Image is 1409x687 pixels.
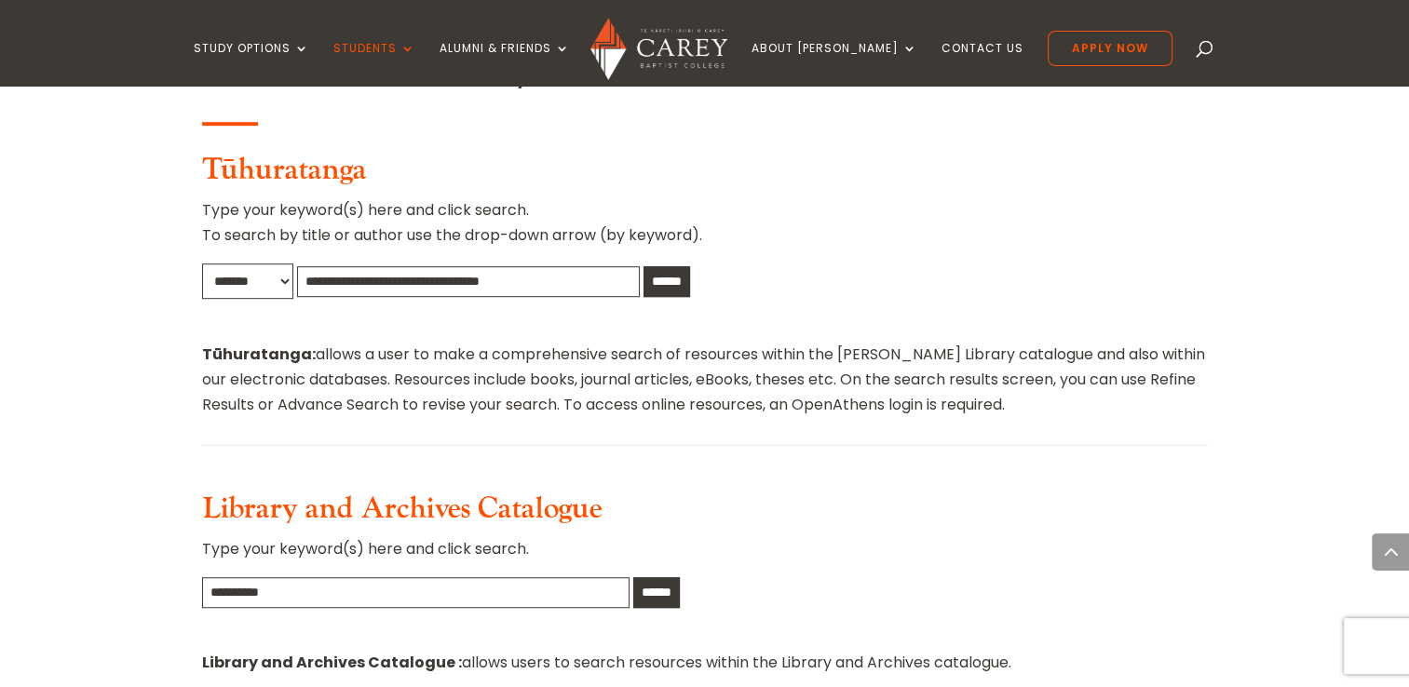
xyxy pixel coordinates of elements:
h3: Library and Archives Catalogue [202,492,1208,536]
a: Apply Now [1048,31,1172,66]
strong: Library and Archives Catalogue : [202,652,462,673]
p: allows a user to make a comprehensive search of resources within the [PERSON_NAME] Library catalo... [202,342,1208,418]
a: Alumni & Friends [440,42,570,86]
p: allows users to search resources within the Library and Archives catalogue. [202,650,1208,675]
strong: Tūhuratanga: [202,343,316,365]
p: Type your keyword(s) here and click search. [202,536,1208,576]
a: Contact Us [942,42,1023,86]
a: Study Options [194,42,309,86]
a: About [PERSON_NAME] [752,42,917,86]
h3: Tūhuratanga [202,153,1208,197]
a: Students [333,42,415,86]
p: Type your keyword(s) here and click search. To search by title or author use the drop-down arrow ... [202,197,1208,263]
img: Carey Baptist College [590,18,727,80]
